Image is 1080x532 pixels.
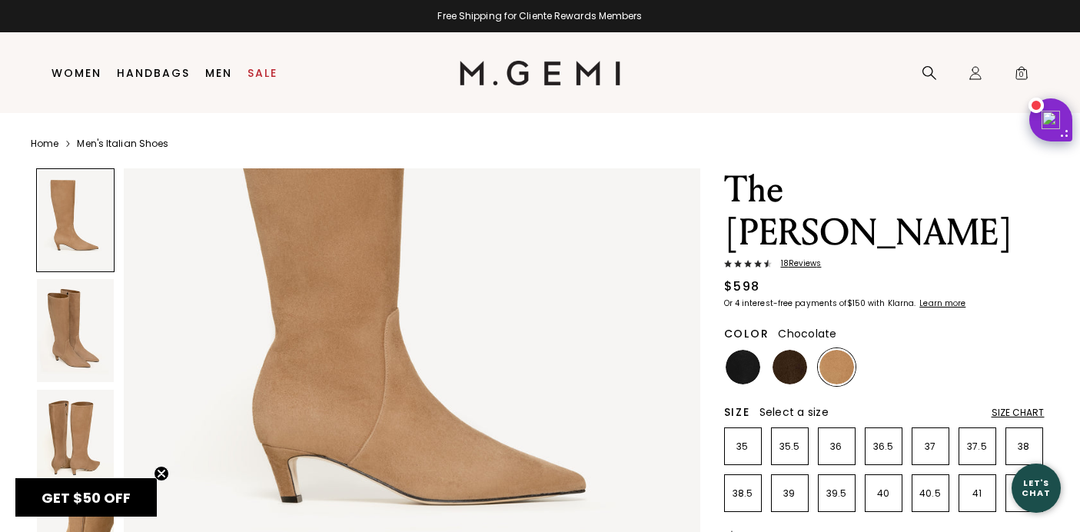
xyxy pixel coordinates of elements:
span: 0 [1014,68,1029,84]
div: $598 [724,278,760,296]
a: Men's Italian Shoes [77,138,168,150]
p: 41 [959,487,995,500]
p: 36.5 [866,441,902,453]
h2: Size [724,406,750,418]
span: Chocolate [778,326,836,341]
div: Let's Chat [1012,478,1061,497]
a: Handbags [117,67,190,79]
klarna-placement-style-body: Or 4 interest-free payments of [724,298,847,309]
button: Close teaser [154,466,169,481]
a: Learn more [918,299,965,308]
p: 37 [912,441,949,453]
div: Size Chart [992,407,1045,419]
a: Men [205,67,232,79]
h1: The [PERSON_NAME] [724,168,1045,254]
klarna-placement-style-cta: Learn more [919,298,965,309]
klarna-placement-style-amount: $150 [847,298,866,309]
img: M.Gemi [460,61,620,85]
span: 18 Review s [772,259,822,268]
p: 40 [866,487,902,500]
p: 38 [1006,441,1042,453]
p: 42 [1006,487,1042,500]
img: Biscuit [819,350,854,384]
p: 38.5 [725,487,761,500]
a: 18Reviews [724,259,1045,271]
span: GET $50 OFF [42,488,131,507]
a: Sale [248,67,277,79]
img: Chocolate [773,350,807,384]
p: 39 [772,487,808,500]
a: Home [31,138,58,150]
span: Select a size [759,404,829,420]
p: 39.5 [819,487,855,500]
p: 35 [725,441,761,453]
a: Women [52,67,101,79]
p: 40.5 [912,487,949,500]
p: 37.5 [959,441,995,453]
p: 36 [819,441,855,453]
klarna-placement-style-body: with Klarna [868,298,918,309]
div: GET $50 OFFClose teaser [15,478,157,517]
p: 35.5 [772,441,808,453]
img: The Tina [37,390,114,492]
h2: Color [724,328,769,340]
img: The Tina [37,279,114,381]
img: Black [726,350,760,384]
